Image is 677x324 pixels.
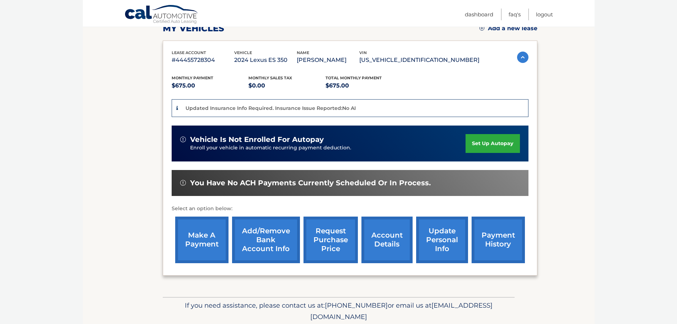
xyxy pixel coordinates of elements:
a: Add a new lease [479,25,537,32]
p: [US_VEHICLE_IDENTIFICATION_NUMBER] [359,55,479,65]
p: Select an option below: [172,205,528,213]
p: Updated Insurance Info Required. Insurance Issue Reported:No AI [186,105,356,111]
a: Dashboard [465,9,493,20]
span: You have no ACH payments currently scheduled or in process. [190,179,431,187]
p: If you need assistance, please contact us at: or email us at [167,300,510,323]
p: Enroll your vehicle in automatic recurring payment deduction. [190,144,466,152]
span: name [297,50,309,55]
a: Logout [536,9,553,20]
img: add.svg [479,26,484,31]
span: [PHONE_NUMBER] [325,301,388,309]
p: $675.00 [172,81,249,91]
p: #44455728304 [172,55,234,65]
img: alert-white.svg [180,137,186,142]
h2: my vehicles [163,23,224,34]
p: [PERSON_NAME] [297,55,359,65]
img: accordion-active.svg [517,52,528,63]
img: alert-white.svg [180,180,186,186]
span: vehicle is not enrolled for autopay [190,135,324,144]
a: request purchase price [303,217,358,263]
p: 2024 Lexus ES 350 [234,55,297,65]
a: update personal info [416,217,468,263]
span: Total Monthly Payment [326,75,382,80]
a: set up autopay [466,134,520,153]
a: make a payment [175,217,229,263]
a: payment history [472,217,525,263]
a: FAQ's [509,9,521,20]
p: $0.00 [248,81,326,91]
span: vin [359,50,367,55]
a: account details [361,217,413,263]
p: $675.00 [326,81,403,91]
span: Monthly Payment [172,75,213,80]
a: Cal Automotive [124,5,199,25]
span: vehicle [234,50,252,55]
span: Monthly sales Tax [248,75,292,80]
span: lease account [172,50,206,55]
a: Add/Remove bank account info [232,217,300,263]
